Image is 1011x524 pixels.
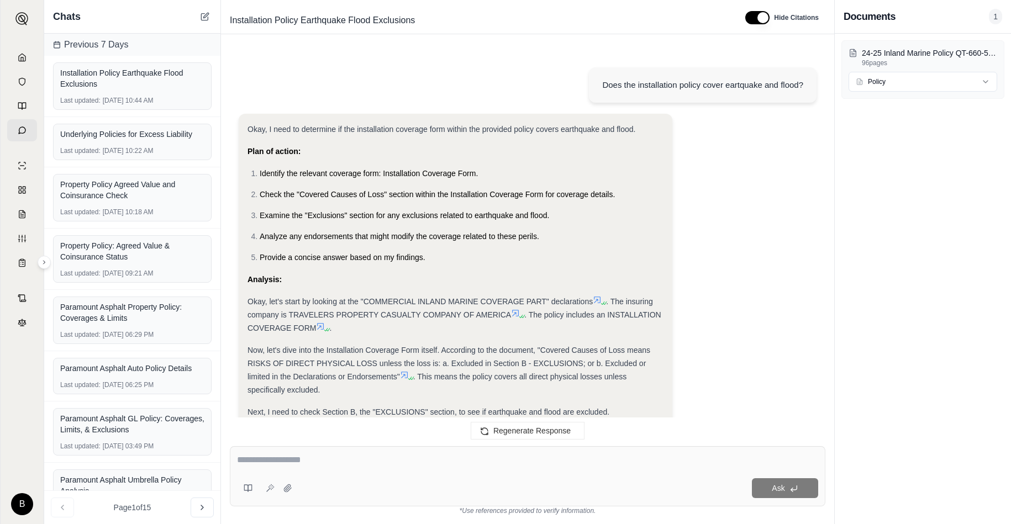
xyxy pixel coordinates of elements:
[60,330,204,339] div: [DATE] 06:29 PM
[260,232,539,241] span: Analyze any endorsements that might modify the coverage related to these perils.
[7,95,37,117] a: Prompt Library
[471,422,585,440] button: Regenerate Response
[7,203,37,225] a: Claim Coverage
[248,147,301,156] strong: Plan of action:
[60,363,204,374] div: Paramount Asphalt Auto Policy Details
[11,8,33,30] button: Expand sidebar
[248,125,635,134] span: Okay, I need to determine if the installation coverage form within the provided policy covers ear...
[60,179,204,201] div: Property Policy Agreed Value and Coinsurance Check
[230,506,825,515] div: *Use references provided to verify information.
[60,96,204,105] div: [DATE] 10:44 AM
[7,287,37,309] a: Contract Analysis
[60,330,101,339] span: Last updated:
[329,324,331,332] span: .
[862,47,997,59] p: 24-25 Inland Marine Policy QT-660-5C522810-TIL-24.pdf
[60,208,204,216] div: [DATE] 10:18 AM
[38,256,51,269] button: Expand sidebar
[260,253,425,262] span: Provide a concise answer based on my findings.
[11,493,33,515] div: B
[7,179,37,201] a: Policy Comparisons
[15,12,29,25] img: Expand sidebar
[60,67,204,89] div: Installation Policy Earthquake Flood Exclusions
[248,407,609,416] span: Next, I need to check Section B, the "EXCLUSIONS" section, to see if earthquake and flood are exc...
[44,34,220,56] div: Previous 7 Days
[60,146,101,155] span: Last updated:
[60,301,204,324] div: Paramount Asphalt Property Policy: Coverages & Limits
[7,46,37,68] a: Home
[60,240,204,262] div: Property Policy: Agreed Value & Coinsurance Status
[774,13,819,22] span: Hide Citations
[248,275,282,284] strong: Analysis:
[248,372,626,394] span: . This means the policy covers all direct physical losses unless specifically excluded.
[248,297,653,319] span: . The insuring company is TRAVELERS PROPERTY CASUALTY COMPANY OF AMERICA
[752,478,818,498] button: Ask
[7,71,37,93] a: Documents Vault
[844,9,896,24] h3: Documents
[60,269,101,278] span: Last updated:
[60,269,204,278] div: [DATE] 09:21 AM
[862,59,997,67] p: 96 pages
[248,346,650,381] span: Now, let's dive into the Installation Coverage Form itself. According to the document, "Covered C...
[849,47,997,67] button: 24-25 Inland Marine Policy QT-660-5C522810-TIL-24.pdf96pages
[60,208,101,216] span: Last updated:
[260,169,478,178] span: Identify the relevant coverage form: Installation Coverage Form.
[7,119,37,141] a: Chat
[248,297,593,306] span: Okay, let's start by looking at the "COMMERCIAL INLAND MARINE COVERAGE PART" declarations
[114,502,151,513] span: Page 1 of 15
[60,146,204,155] div: [DATE] 10:22 AM
[60,380,101,389] span: Last updated:
[7,155,37,177] a: Single Policy
[260,211,549,220] span: Examine the "Exclusions" section for any exclusions related to earthquake and flood.
[198,10,212,23] button: New Chat
[225,12,419,29] span: Installation Policy Earthquake Flood Exclusions
[60,413,204,435] div: Paramount Asphalt GL Policy: Coverages, Limits, & Exclusions
[7,311,37,334] a: Legal Search Engine
[60,442,204,451] div: [DATE] 03:49 PM
[60,380,204,389] div: [DATE] 06:25 PM
[60,96,101,105] span: Last updated:
[60,474,204,496] div: Paramount Asphalt Umbrella Policy Analysis
[7,227,37,250] a: Custom Report
[260,190,615,199] span: Check the "Covered Causes of Loss" section within the Installation Coverage Form for coverage det...
[602,78,803,92] div: Does the installation policy cover eartquake and flood?
[53,9,81,24] span: Chats
[493,426,571,435] span: Regenerate Response
[225,12,732,29] div: Edit Title
[772,484,784,493] span: Ask
[60,442,101,451] span: Last updated:
[7,252,37,274] a: Coverage Table
[60,129,204,140] div: Underlying Policies for Excess Liability
[989,9,1002,24] span: 1
[248,310,661,332] span: . The policy includes an INSTALLATION COVERAGE FORM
